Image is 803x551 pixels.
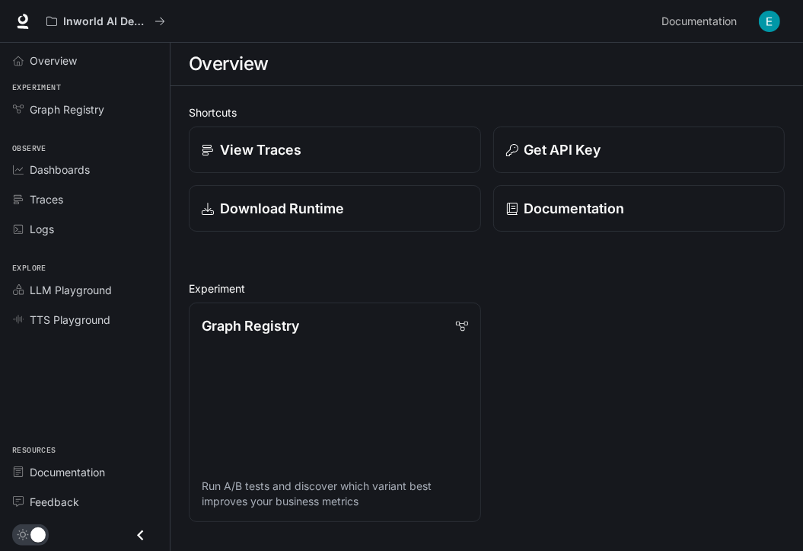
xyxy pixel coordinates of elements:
p: Inworld AI Demos [63,15,148,28]
p: Graph Registry [202,316,299,336]
p: Get API Key [524,139,601,160]
h2: Experiment [189,280,785,296]
span: Dashboards [30,162,90,178]
span: Logs [30,221,54,237]
button: User avatar [754,6,785,37]
span: Overview [30,53,77,69]
span: Documentation [30,464,105,480]
a: Dashboards [6,156,164,183]
p: View Traces [220,139,301,160]
h1: Overview [189,49,269,79]
a: Download Runtime [189,185,481,232]
a: Documentation [655,6,748,37]
a: Graph Registry [6,96,164,123]
span: Dark mode toggle [30,526,46,543]
button: All workspaces [40,6,172,37]
a: View Traces [189,127,481,173]
a: Logs [6,216,164,242]
span: Feedback [30,494,79,510]
a: Documentation [6,459,164,485]
a: TTS Playground [6,306,164,333]
span: Graph Registry [30,101,104,117]
a: Traces [6,186,164,213]
button: Get API Key [493,127,785,173]
span: Documentation [661,12,737,31]
span: Traces [30,191,63,207]
a: Overview [6,47,164,74]
h2: Shortcuts [189,104,785,120]
a: Documentation [493,185,785,232]
a: LLM Playground [6,277,164,303]
span: TTS Playground [30,312,110,328]
p: Download Runtime [220,198,344,219]
a: Feedback [6,489,164,515]
img: User avatar [759,11,780,32]
p: Documentation [524,198,625,219]
button: Close drawer [123,520,158,551]
span: LLM Playground [30,282,112,298]
p: Run A/B tests and discover which variant best improves your business metrics [202,479,468,509]
a: Graph RegistryRun A/B tests and discover which variant best improves your business metrics [189,303,481,522]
